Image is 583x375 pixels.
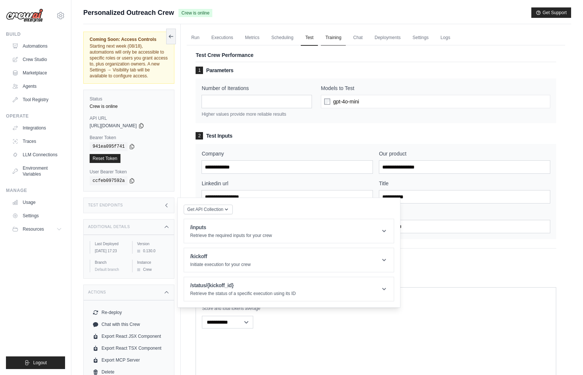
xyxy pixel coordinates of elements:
[9,223,65,235] button: Resources
[196,132,556,140] h3: Test Inputs
[202,180,373,187] label: Linkedin url
[6,9,43,23] img: Logo
[6,31,65,37] div: Build
[90,96,168,102] label: Status
[9,40,65,52] a: Automations
[90,169,168,175] label: User Bearer Token
[90,123,137,129] span: [URL][DOMAIN_NAME]
[88,290,106,295] h3: Actions
[90,342,168,354] a: Export React TSX Component
[9,149,65,161] a: LLM Connections
[187,30,204,46] a: Run
[202,111,312,117] p: Higher values provide more reliable results
[88,203,123,208] h3: Test Endpoints
[207,30,238,46] a: Executions
[9,135,65,147] a: Traces
[190,291,296,297] p: Retrieve the status of a specific execution using its ID
[178,9,212,17] span: Crew is online
[95,267,119,272] span: Default branch
[9,122,65,134] a: Integrations
[90,103,168,109] div: Crew is online
[33,360,47,366] span: Logout
[349,30,367,46] a: Chat
[83,7,174,18] span: Personalized Outreach Crew
[90,36,168,42] span: Coming Soon: Access Controls
[531,7,571,18] button: Get Support
[95,260,126,265] label: Branch
[90,115,168,121] label: API URL
[137,267,168,272] div: Crew
[190,253,251,260] h1: /kickoff
[23,226,44,232] span: Resources
[187,206,223,212] span: Get API Collection
[190,282,296,289] h1: /status/{kickoff_id}
[95,249,117,253] time: August 12, 2025 at 17:23 IST
[137,248,168,254] div: 0.130.0
[90,154,120,163] a: Reset Token
[6,356,65,369] button: Logout
[379,180,550,187] label: Title
[267,30,298,46] a: Scheduling
[90,176,128,185] code: ccfeb097592a
[90,135,168,141] label: Bearer Token
[333,98,359,105] span: gpt-4o-mini
[202,150,373,157] label: Company
[9,80,65,92] a: Agents
[184,205,232,214] button: Get API Collection
[90,307,168,318] button: Re-deploy
[379,209,550,217] label: Name
[88,225,130,229] h3: Additional Details
[301,30,318,46] a: Test
[190,233,272,238] p: Retrieve the required inputs for your crew
[137,241,168,247] label: Version
[9,162,65,180] a: Environment Variables
[379,150,550,157] label: Our product
[196,51,556,59] p: Test Crew Performance
[9,54,65,65] a: Crew Studio
[321,30,346,46] a: Training
[196,132,203,140] span: 2
[9,94,65,106] a: Tool Registry
[137,260,168,265] label: Instance
[202,84,312,92] label: Number of Iterations
[90,330,168,342] a: Export React JSX Component
[196,67,203,74] span: 1
[9,67,65,79] a: Marketplace
[6,113,65,119] div: Operate
[436,30,455,46] a: Logs
[190,224,272,231] h1: /inputs
[370,30,405,46] a: Deployments
[9,196,65,208] a: Usage
[202,305,260,311] span: Score and total tokens average
[9,210,65,222] a: Settings
[190,262,251,267] p: Initiate execution for your crew
[90,44,168,78] span: Starting next week (08/18), automations will only be accessible to specific roles or users you gr...
[90,318,168,330] a: Chat with this Crew
[196,67,556,74] h3: Parameters
[241,30,264,46] a: Metrics
[6,187,65,193] div: Manage
[90,354,168,366] a: Export MCP Server
[95,241,126,247] label: Last Deployed
[321,84,550,92] label: Models to Test
[408,30,433,46] a: Settings
[90,142,128,151] code: 941ea095f741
